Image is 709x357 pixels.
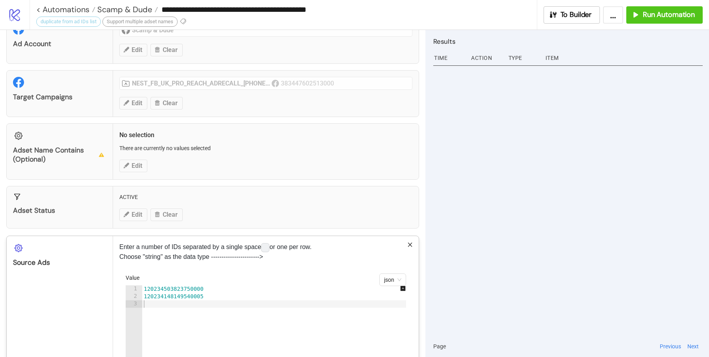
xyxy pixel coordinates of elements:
div: duplicate from ad IDs list [36,17,101,27]
span: up-square [400,286,406,291]
label: Value [126,273,145,282]
span: close [407,242,413,247]
button: To Builder [544,6,600,24]
p: Enter a number of IDs separated by a single space or one per row. Choose "string" as the data typ... [119,242,412,261]
div: 1 [126,285,142,293]
button: Run Automation [626,6,703,24]
div: Type [508,50,539,65]
div: Source Ads [13,258,106,267]
div: 2 [126,293,142,300]
a: Scamp & Dude [95,6,158,13]
div: Item [545,50,703,65]
span: Scamp & Dude [95,4,152,15]
span: To Builder [561,10,592,19]
a: < Automations [36,6,95,13]
div: Action [470,50,502,65]
h2: Results [433,36,703,46]
span: Run Automation [643,10,695,19]
div: 3 [126,300,142,308]
span: Page [433,342,446,351]
button: ... [603,6,623,24]
div: Support multiple adset names [102,17,178,27]
button: Previous [657,342,683,351]
span: json [384,274,401,286]
div: Time [433,50,465,65]
button: Next [685,342,701,351]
